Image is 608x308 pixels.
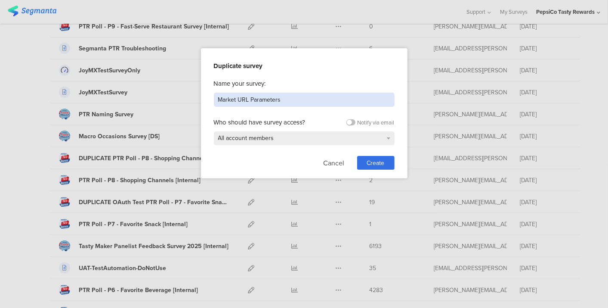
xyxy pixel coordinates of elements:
[214,79,395,88] div: Name your survey:
[324,156,345,170] button: Cancel
[358,118,395,127] div: Notify via email
[218,134,274,143] span: All account members
[214,118,306,127] div: Who should have survey access?
[214,61,395,71] div: Duplicate survey
[367,159,385,168] span: Create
